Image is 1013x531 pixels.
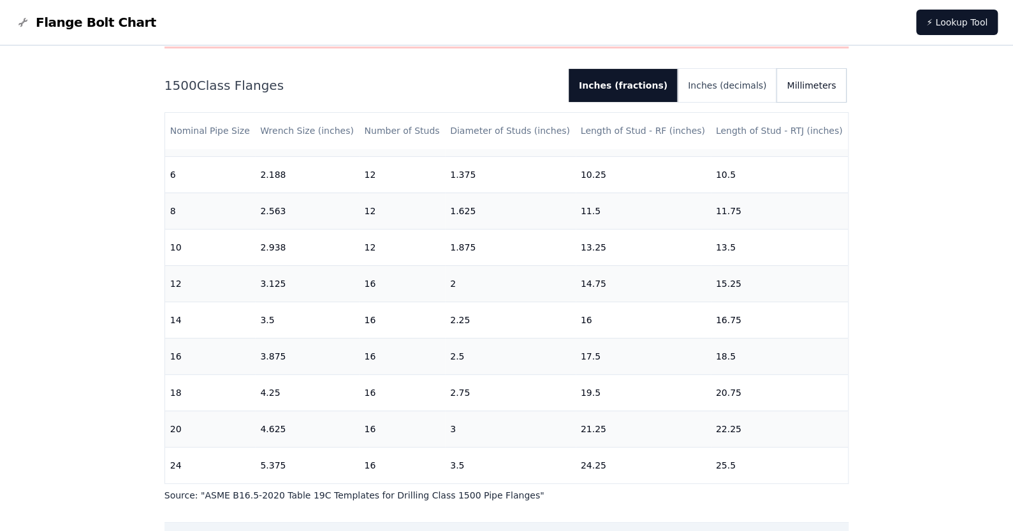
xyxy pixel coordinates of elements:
th: Length of Stud - RF (inches) [576,113,711,149]
th: Number of Studs [359,113,445,149]
td: 16 [359,374,445,411]
td: 24.25 [576,447,711,483]
td: 16 [359,411,445,447]
td: 18 [165,374,256,411]
td: 12 [359,229,445,265]
td: 19.5 [576,374,711,411]
td: 25.5 [711,447,849,483]
th: Length of Stud - RTJ (inches) [711,113,849,149]
a: Flange Bolt Chart LogoFlange Bolt Chart [15,13,156,31]
a: ⚡ Lookup Tool [916,10,998,35]
td: 3 [445,411,576,447]
td: 2.188 [255,156,359,193]
button: Inches (decimals) [678,69,776,102]
td: 20 [165,411,256,447]
td: 24 [165,447,256,483]
td: 3.5 [445,447,576,483]
td: 16 [359,302,445,338]
td: 2.563 [255,193,359,229]
td: 2 [445,265,576,302]
h2: 1500 Class Flanges [164,76,558,94]
td: 14.75 [576,265,711,302]
td: 15.25 [711,265,849,302]
td: 17.5 [576,338,711,374]
td: 6 [165,156,256,193]
button: Millimeters [776,69,846,102]
th: Wrench Size (inches) [255,113,359,149]
td: 16 [165,338,256,374]
td: 1.375 [445,156,576,193]
td: 4.625 [255,411,359,447]
td: 20.75 [711,374,849,411]
td: 12 [165,265,256,302]
td: 10.25 [576,156,711,193]
td: 11.5 [576,193,711,229]
td: 13.25 [576,229,711,265]
button: Inches (fractions) [569,69,678,102]
td: 1.625 [445,193,576,229]
td: 16 [359,338,445,374]
span: Flange Bolt Chart [36,13,156,31]
td: 12 [359,193,445,229]
td: 5.375 [255,447,359,483]
td: 2.75 [445,374,576,411]
td: 11.75 [711,193,849,229]
td: 3.5 [255,302,359,338]
td: 10 [165,229,256,265]
td: 8 [165,193,256,229]
td: 21.25 [576,411,711,447]
td: 2.5 [445,338,576,374]
td: 2.25 [445,302,576,338]
td: 12 [359,156,445,193]
td: 10.5 [711,156,849,193]
td: 1.875 [445,229,576,265]
p: Source: " ASME B16.5-2020 Table 19C Templates for Drilling Class 1500 Pipe Flanges " [164,489,849,502]
td: 2.938 [255,229,359,265]
th: Diameter of Studs (inches) [445,113,576,149]
td: 13.5 [711,229,849,265]
td: 14 [165,302,256,338]
td: 16 [576,302,711,338]
td: 18.5 [711,338,849,374]
td: 3.875 [255,338,359,374]
th: Nominal Pipe Size [165,113,256,149]
img: Flange Bolt Chart Logo [15,15,31,30]
td: 4.25 [255,374,359,411]
td: 16.75 [711,302,849,338]
td: 22.25 [711,411,849,447]
td: 16 [359,447,445,483]
td: 16 [359,265,445,302]
td: 3.125 [255,265,359,302]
